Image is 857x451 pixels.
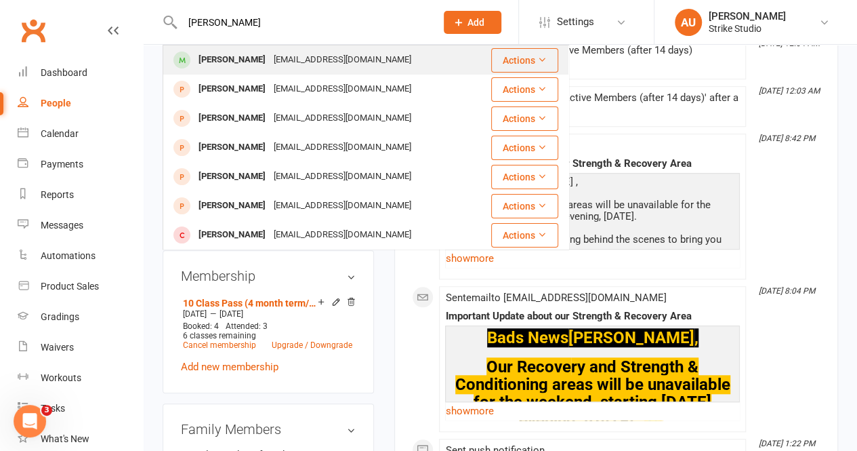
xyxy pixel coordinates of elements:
a: Upgrade / Downgrade [272,340,352,350]
a: Cancel membership [183,340,256,350]
i: [DATE] 1:22 PM [759,439,815,448]
input: Search... [178,13,427,32]
div: [EMAIL_ADDRESS][DOMAIN_NAME] [270,79,415,99]
div: Bad news [PERSON_NAME] , Our strength and recovery areas will be unavailable for the weekend, sta... [448,176,736,349]
button: Actions [491,194,558,218]
div: Strike Studio [709,22,786,35]
div: AU [675,9,702,36]
div: [PERSON_NAME] [194,167,270,187]
div: [PERSON_NAME] [194,79,270,99]
span: Add [467,17,484,28]
span: Booked: 4 [183,321,219,331]
div: Step 1 of automation Inactive Members (after 14 days) completed successfully [445,45,740,68]
div: Product Sales [41,281,99,292]
div: [EMAIL_ADDRESS][DOMAIN_NAME] [270,167,415,187]
a: Clubworx [16,14,50,47]
button: Actions [491,106,558,131]
span: [PERSON_NAME] [568,328,694,347]
a: Dashboard [18,58,143,88]
div: [PERSON_NAME] [194,225,270,245]
span: Our Recove [486,357,571,376]
div: [PERSON_NAME] [194,196,270,216]
div: People [41,98,71,109]
div: Enrolled in automation: 'Inactive Members (after 14 days)' after a period of non-attendance [445,92,740,115]
a: show more [445,249,740,268]
iframe: Intercom live chat [14,405,46,437]
a: Waivers [18,332,143,363]
div: [EMAIL_ADDRESS][DOMAIN_NAME] [270,196,415,216]
a: Add new membership [181,361,278,373]
div: [EMAIL_ADDRESS][DOMAIN_NAME] [270,138,415,157]
div: [PERSON_NAME] [194,138,270,157]
div: Messages [41,220,83,231]
span: Attended: 3 [226,321,268,331]
h3: Family Members [181,422,356,437]
span: [DATE] [220,309,243,319]
div: [EMAIL_ADDRESS][DOMAIN_NAME] [270,225,415,245]
span: 6 classes remaining [183,331,256,340]
div: What's New [41,433,89,444]
div: [EMAIL_ADDRESS][DOMAIN_NAME] [270,50,415,70]
i: [DATE] 8:04 PM [759,286,815,296]
a: Payments [18,149,143,180]
a: Calendar [18,119,143,149]
div: [PERSON_NAME] [709,10,786,22]
span: ry and Strength & Conditioning areas will be unavailable for the weekend, starting [DATE] evening... [455,357,730,430]
span: Bads News [487,328,568,347]
a: Gradings [18,302,143,332]
div: — [180,309,356,319]
button: Actions [491,136,558,160]
div: [EMAIL_ADDRESS][DOMAIN_NAME] [270,109,415,128]
a: Reports [18,180,143,210]
i: [DATE] 12:03 AM [759,86,820,96]
span: [DATE] [183,309,207,319]
a: People [18,88,143,119]
button: Actions [491,165,558,189]
a: Automations [18,241,143,271]
button: Actions [491,48,558,73]
div: Automations [41,250,96,261]
span: 3 [41,405,52,416]
div: Gradings [41,311,79,322]
div: [PERSON_NAME] [194,50,270,70]
a: Workouts [18,363,143,393]
div: Payments [41,159,83,170]
div: Important Update about our Strength & Recovery Area [445,158,740,170]
button: Actions [491,77,558,102]
i: [DATE] 8:42 PM [759,134,815,143]
span: Sent email to [EMAIL_ADDRESS][DOMAIN_NAME] [445,292,666,304]
div: Important Update about our Strength & Recovery Area [445,311,740,322]
div: Waivers [41,342,74,353]
div: Workouts [41,372,81,383]
a: Messages [18,210,143,241]
a: show more [445,401,740,420]
a: Product Sales [18,271,143,302]
a: 10 Class Pass (4 month term/expiry) [183,298,318,309]
button: Add [444,11,501,34]
div: Reports [41,189,74,200]
span: , [694,328,698,347]
h3: Membership [181,269,356,283]
div: Tasks [41,403,65,414]
span: Settings [557,7,594,37]
div: Dashboard [41,67,87,78]
div: [PERSON_NAME] [194,109,270,128]
button: Actions [491,223,558,248]
div: Calendar [41,128,79,139]
a: Tasks [18,393,143,424]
